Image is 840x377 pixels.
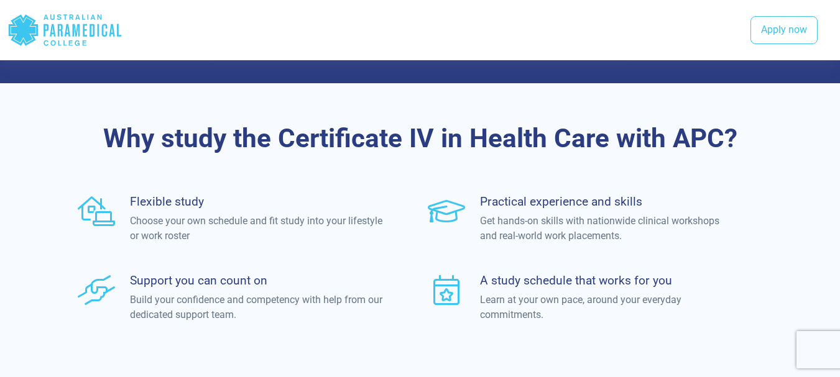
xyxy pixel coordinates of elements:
[480,293,733,322] p: Learn at your own pace, around your everyday commitments.
[130,214,383,243] p: Choose your own schedule and fit study into your lifestyle or work roster
[480,194,733,209] h4: Practical experience and skills
[130,194,383,209] h4: Flexible study
[70,123,771,155] h3: Why study the Certificate IV in Health Care with APC?
[480,273,733,288] h4: A study schedule that works for you
[130,293,383,322] p: Build your confidence and competency with help from our dedicated support team.
[7,10,122,50] div: Australian Paramedical College
[480,214,733,243] p: Get hands-on skills with nationwide clinical workshops and real-world work placements.
[130,273,383,288] h4: Support you can count on
[750,16,818,45] a: Apply now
